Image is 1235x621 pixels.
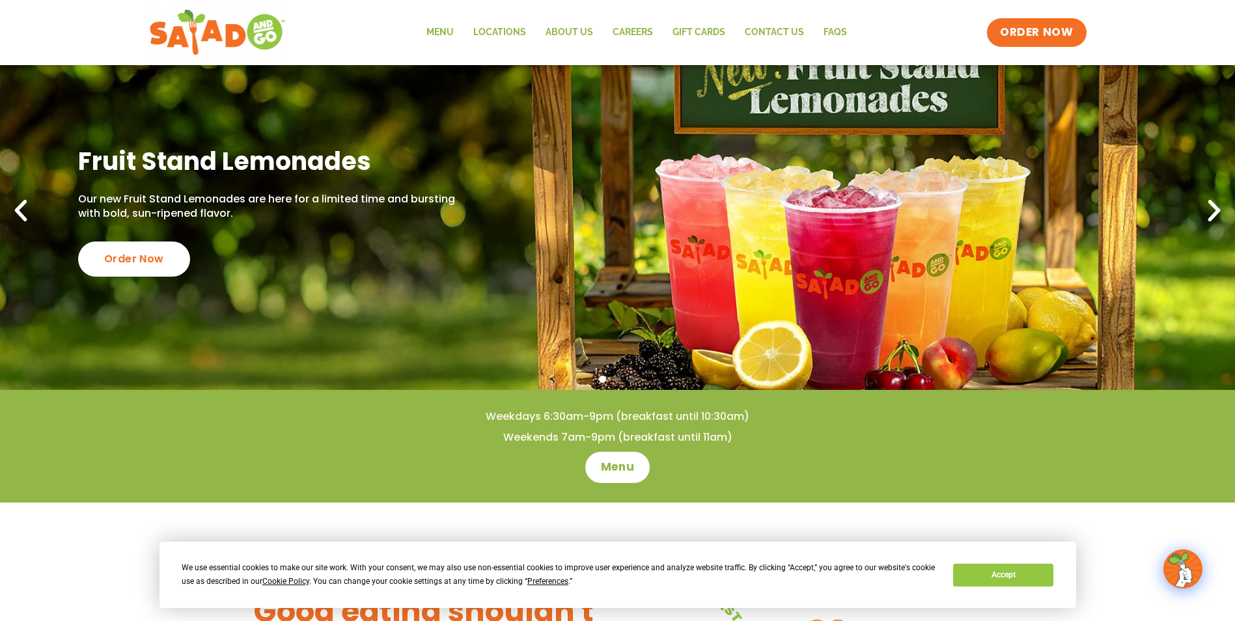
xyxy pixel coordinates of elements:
[527,577,568,586] span: Preferences
[663,18,735,48] a: GIFT CARDS
[614,376,621,383] span: Go to slide 2
[1200,197,1228,225] div: Next slide
[26,430,1209,445] h4: Weekends 7am-9pm (breakfast until 11am)
[417,18,464,48] a: Menu
[987,18,1086,47] a: ORDER NOW
[953,564,1053,586] button: Accept
[262,577,309,586] span: Cookie Policy
[149,7,286,59] img: new-SAG-logo-768×292
[464,18,536,48] a: Locations
[603,18,663,48] a: Careers
[160,542,1076,608] div: Cookie Consent Prompt
[417,18,857,48] nav: Menu
[536,18,603,48] a: About Us
[182,561,937,588] div: We use essential cookies to make our site work. With your consent, we may also use non-essential ...
[599,376,606,383] span: Go to slide 1
[78,241,190,277] div: Order Now
[585,452,650,483] a: Menu
[78,145,460,177] h2: Fruit Stand Lemonades
[78,192,460,221] p: Our new Fruit Stand Lemonades are here for a limited time and bursting with bold, sun-ripened fla...
[735,18,814,48] a: Contact Us
[629,376,636,383] span: Go to slide 3
[1000,25,1073,40] span: ORDER NOW
[26,409,1209,424] h4: Weekdays 6:30am-9pm (breakfast until 10:30am)
[7,197,35,225] div: Previous slide
[814,18,857,48] a: FAQs
[601,460,634,475] span: Menu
